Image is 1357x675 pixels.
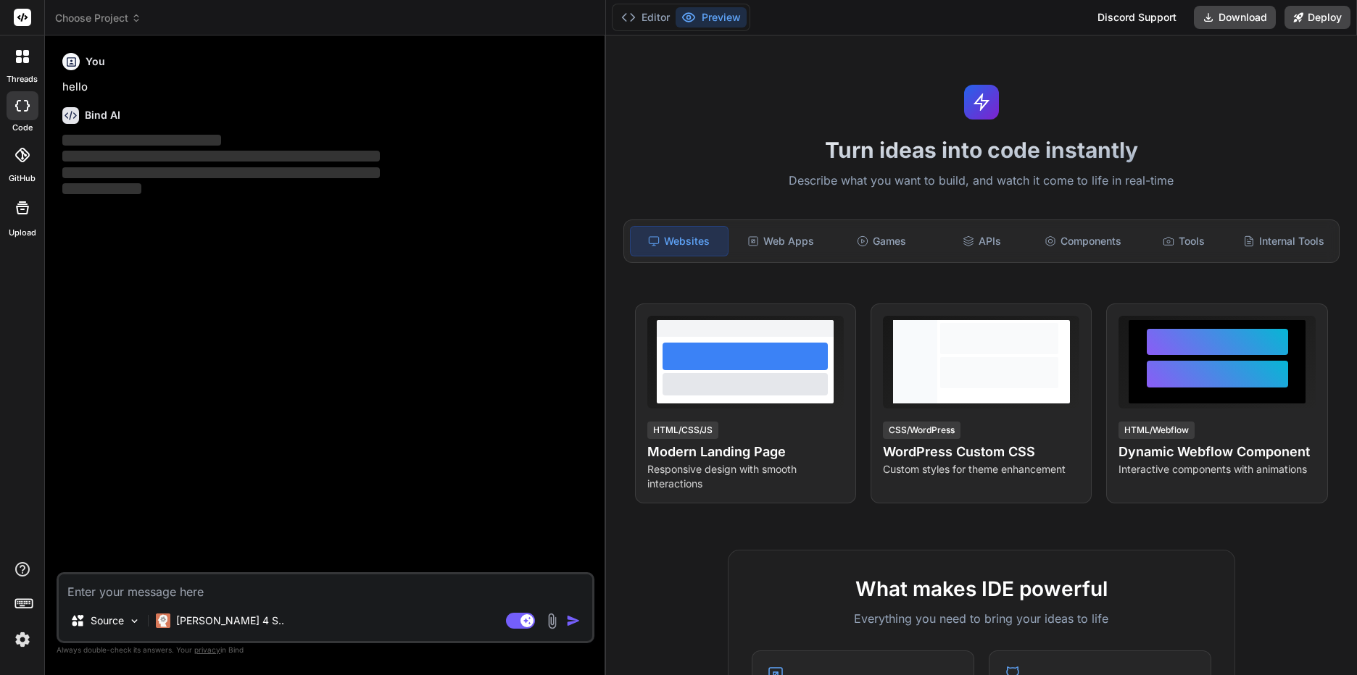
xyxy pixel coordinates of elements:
img: Pick Models [128,615,141,627]
div: Components [1034,226,1132,256]
p: [PERSON_NAME] 4 S.. [176,613,284,628]
div: Games [832,226,930,256]
div: HTML/CSS/JS [647,422,718,439]
h4: Modern Landing Page [647,442,844,462]
img: settings [10,627,35,652]
h4: WordPress Custom CSS [883,442,1080,462]
h6: You [86,54,105,69]
button: Download [1194,6,1276,29]
button: Preview [676,7,747,28]
span: ‌ [62,151,380,162]
div: Web Apps [731,226,829,256]
span: ‌ [62,135,221,146]
p: hello [62,79,592,96]
div: APIs [933,226,1031,256]
span: Choose Project [55,11,141,25]
span: ‌ [62,167,380,178]
div: Internal Tools [1235,226,1333,256]
label: threads [7,73,38,85]
p: Everything you need to bring your ideas to life [752,610,1211,627]
img: Claude 4 Sonnet [156,613,170,628]
h4: Dynamic Webflow Component [1119,442,1315,462]
p: Source [91,613,124,628]
p: Interactive components with animations [1119,462,1315,477]
p: Always double-check its answers. Your in Bind [57,643,594,657]
button: Editor [615,7,676,28]
label: Upload [9,227,36,239]
img: icon [566,613,581,628]
h2: What makes IDE powerful [752,574,1211,604]
div: Discord Support [1089,6,1185,29]
button: Deploy [1285,6,1350,29]
label: code [12,122,33,134]
h1: Turn ideas into code instantly [615,137,1348,163]
span: privacy [194,645,220,654]
div: Tools [1134,226,1232,256]
p: Describe what you want to build, and watch it come to life in real-time [615,172,1348,190]
label: GitHub [9,172,36,185]
div: CSS/WordPress [883,422,960,439]
h6: Bind AI [85,108,120,122]
div: HTML/Webflow [1119,422,1195,439]
span: ‌ [62,183,141,194]
div: Websites [630,226,729,256]
p: Custom styles for theme enhancement [883,462,1080,477]
img: attachment [544,613,560,629]
p: Responsive design with smooth interactions [647,462,844,491]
